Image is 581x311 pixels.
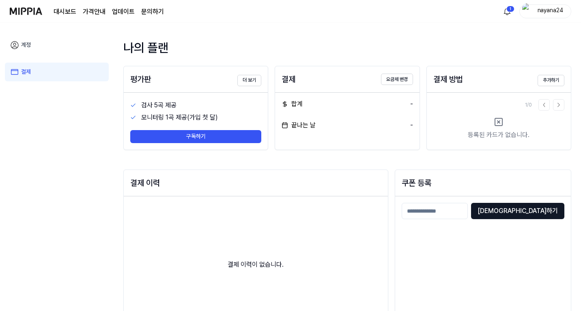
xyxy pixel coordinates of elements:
a: 구독하기 [130,124,261,143]
a: 대시보드 [54,7,76,17]
a: 계정 [5,36,109,54]
div: 평가판 [130,73,151,86]
button: 추가하기 [538,75,564,86]
div: 합계 [282,99,303,109]
button: 구독하기 [130,130,261,143]
img: profile [522,3,532,20]
div: 검사 5곡 제공 [141,100,262,110]
a: 더 보기 [237,72,261,86]
a: 가격안내 [83,7,105,17]
div: - [410,99,413,109]
button: 요금제 변경 [381,74,413,85]
img: 알림 [502,7,512,16]
div: 1 [506,6,514,12]
div: 결제 방법 [433,73,463,86]
div: 끝나는 날 [282,120,316,130]
div: 나의 플랜 [123,39,571,56]
h2: 쿠폰 등록 [402,176,564,189]
button: profilenayana24 [519,4,571,18]
a: 추가하기 [538,72,564,86]
div: 모니터링 1곡 제공(가입 첫 달) [141,113,262,122]
button: 더 보기 [237,75,261,86]
a: 문의하기 [141,7,164,17]
button: [DEMOGRAPHIC_DATA]하기 [471,203,564,219]
div: 결제 이력 [130,176,381,189]
a: 업데이트 [112,7,135,17]
div: 결제 [282,73,295,86]
div: 등록된 카드가 없습니다. [468,130,529,140]
a: 결제 [5,63,109,81]
div: - [410,120,413,130]
div: nayana24 [534,7,566,15]
button: 알림1 [501,5,514,18]
div: 1 / 0 [525,102,532,109]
